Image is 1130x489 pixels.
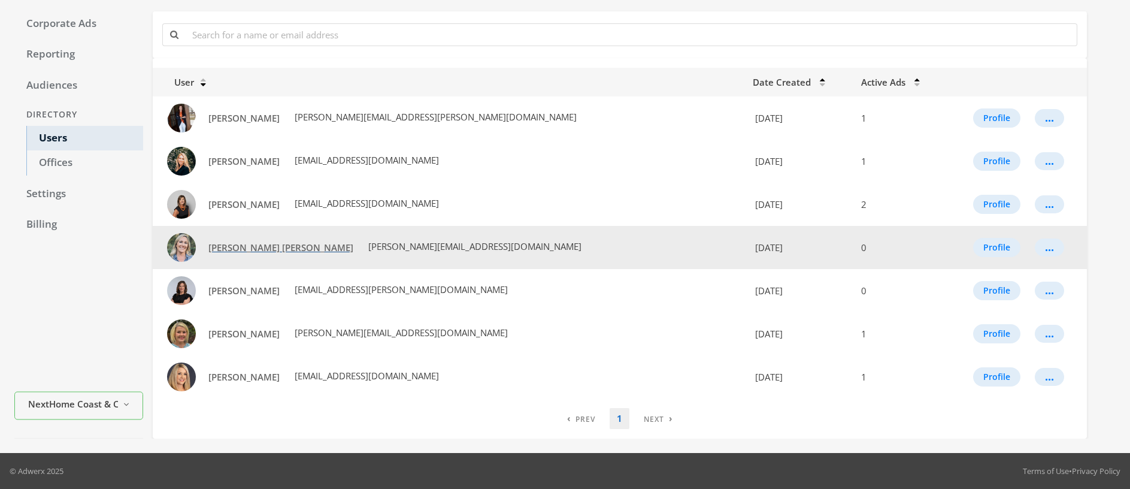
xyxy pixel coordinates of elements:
[201,107,287,129] a: [PERSON_NAME]
[1045,290,1054,291] div: ...
[292,327,508,339] span: [PERSON_NAME][EMAIL_ADDRESS][DOMAIN_NAME]
[973,238,1020,257] button: Profile
[1023,465,1120,477] div: •
[292,197,439,209] span: [EMAIL_ADDRESS][DOMAIN_NAME]
[208,371,280,383] span: [PERSON_NAME]
[746,183,854,226] td: [DATE]
[854,96,944,140] td: 1
[167,233,196,262] img: Katie Mae Palmer profile
[201,194,287,216] a: [PERSON_NAME]
[167,104,196,132] img: Amy Slade profile
[208,155,280,167] span: [PERSON_NAME]
[861,76,905,88] span: Active Ads
[167,190,196,219] img: Donna Craig profile
[1045,333,1054,334] div: ...
[1035,239,1064,256] button: ...
[26,150,143,176] a: Offices
[854,312,944,355] td: 1
[14,391,143,419] button: NextHome Coast & Country
[292,283,508,295] span: [EMAIL_ADDRESS][PERSON_NAME][DOMAIN_NAME]
[208,242,353,253] span: [PERSON_NAME] [PERSON_NAME]
[1035,152,1064,170] button: ...
[1035,325,1064,343] button: ...
[1045,376,1054,378] div: ...
[746,355,854,399] td: [DATE]
[746,226,854,269] td: [DATE]
[1072,466,1120,476] a: Privacy Policy
[14,182,143,207] a: Settings
[14,42,143,67] a: Reporting
[292,370,439,382] span: [EMAIL_ADDRESS][DOMAIN_NAME]
[167,276,196,305] img: Lauren Brock profile
[560,408,680,429] nav: pagination
[201,280,287,302] a: [PERSON_NAME]
[160,76,194,88] span: User
[14,11,143,37] a: Corporate Ads
[208,328,280,340] span: [PERSON_NAME]
[201,237,361,259] a: [PERSON_NAME] [PERSON_NAME]
[10,465,63,477] p: © Adwerx 2025
[746,140,854,183] td: [DATE]
[201,366,287,388] a: [PERSON_NAME]
[854,355,944,399] td: 1
[1045,204,1054,205] div: ...
[1045,117,1054,119] div: ...
[14,212,143,237] a: Billing
[1035,368,1064,386] button: ...
[973,367,1020,387] button: Profile
[973,281,1020,300] button: Profile
[746,312,854,355] td: [DATE]
[753,76,811,88] span: Date Created
[1045,161,1054,162] div: ...
[1035,282,1064,300] button: ...
[170,30,178,39] i: Search for a name or email address
[28,398,118,412] span: NextHome Coast & Country
[973,324,1020,343] button: Profile
[14,73,143,98] a: Audiences
[185,23,1077,46] input: Search for a name or email address
[201,323,287,345] a: [PERSON_NAME]
[973,108,1020,128] button: Profile
[26,126,143,151] a: Users
[854,183,944,226] td: 2
[854,226,944,269] td: 0
[1045,247,1054,248] div: ...
[167,147,196,176] img: Cierra White profile
[366,240,581,252] span: [PERSON_NAME][EMAIL_ADDRESS][DOMAIN_NAME]
[14,104,143,126] div: Directory
[610,408,629,429] a: 1
[854,140,944,183] td: 1
[973,195,1020,214] button: Profile
[208,112,280,124] span: [PERSON_NAME]
[208,285,280,297] span: [PERSON_NAME]
[167,319,196,348] img: Melodie Brown profile
[973,152,1020,171] button: Profile
[854,269,944,312] td: 0
[208,198,280,210] span: [PERSON_NAME]
[1035,109,1064,127] button: ...
[1023,466,1069,476] a: Terms of Use
[292,154,439,166] span: [EMAIL_ADDRESS][DOMAIN_NAME]
[1035,195,1064,213] button: ...
[167,363,196,391] img: Stephanie Crum profile
[292,111,577,123] span: [PERSON_NAME][EMAIL_ADDRESS][PERSON_NAME][DOMAIN_NAME]
[746,269,854,312] td: [DATE]
[746,96,854,140] td: [DATE]
[201,150,287,173] a: [PERSON_NAME]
